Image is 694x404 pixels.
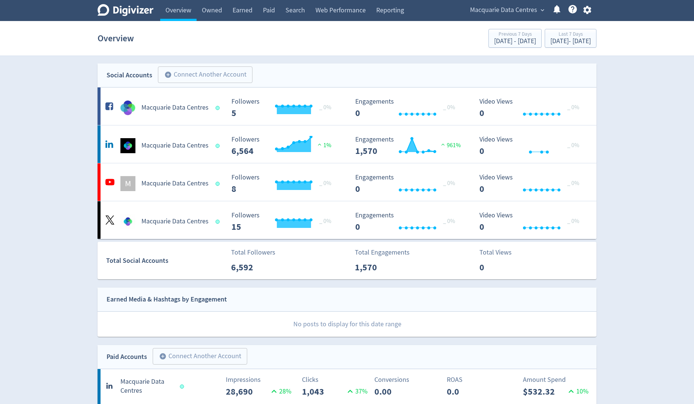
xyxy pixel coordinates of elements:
p: Conversions [374,375,442,385]
p: Clicks [302,375,370,385]
div: Last 7 Days [550,32,591,38]
button: Previous 7 Days[DATE] - [DATE] [488,29,542,48]
p: 0.00 [374,385,418,398]
span: _ 0% [567,217,579,225]
span: Data last synced: 12 Aug 2025, 2:02pm (AEST) [216,220,222,224]
p: Impressions [226,375,294,385]
svg: Engagements 0 [352,174,464,194]
button: Macquarie Data Centres [467,4,546,16]
svg: Engagements 1,570 [352,136,464,156]
span: _ 0% [443,179,455,187]
span: _ 0% [319,217,331,225]
span: add_circle [159,353,167,360]
svg: Engagements 0 [352,98,464,118]
div: [DATE] - [DATE] [550,38,591,45]
p: 37 % [345,386,368,396]
p: 1,570 [355,261,398,274]
img: positive-performance.svg [316,142,323,147]
button: Connect Another Account [153,348,247,365]
div: M [120,176,135,191]
span: Data last synced: 13 Aug 2025, 9:01am (AEST) [180,384,186,389]
span: _ 0% [567,104,579,111]
div: Previous 7 Days [494,32,536,38]
p: 0.0 [447,385,490,398]
span: _ 0% [443,217,455,225]
h5: Macquarie Data Centres [141,141,209,150]
img: Macquarie Data Centres undefined [120,214,135,229]
svg: Followers --- [228,98,340,118]
span: Data last synced: 13 Aug 2025, 7:02am (AEST) [216,106,222,110]
div: Total Social Accounts [106,255,226,266]
p: 28,690 [226,385,269,398]
svg: Video Views 0 [476,136,588,156]
p: 6,592 [231,261,274,274]
p: No posts to display for this date range [98,312,596,337]
span: expand_more [539,7,546,14]
a: Macquarie Data Centres undefinedMacquarie Data Centres Followers --- Followers 6,564 1% Engagemen... [98,125,596,163]
svg: Followers --- [228,212,340,232]
svg: Video Views 0 [476,212,588,232]
h5: Macquarie Data Centres [120,377,173,395]
p: Total Followers [231,247,275,258]
svg: Video Views 0 [476,98,588,118]
span: add_circle [164,71,172,78]
h5: Macquarie Data Centres [141,103,209,112]
span: _ 0% [319,104,331,111]
span: Data last synced: 12 Aug 2025, 10:01pm (AEST) [216,182,222,186]
svg: Video Views 0 [476,174,588,194]
button: Last 7 Days[DATE]- [DATE] [545,29,596,48]
img: positive-performance.svg [439,142,447,147]
span: _ 0% [443,104,455,111]
a: MMacquarie Data Centres Followers --- _ 0% Followers 8 Engagements 0 Engagements 0 _ 0% Video Vie... [98,163,596,201]
div: Earned Media & Hashtags by Engagement [107,294,227,305]
svg: Engagements 0 [352,212,464,232]
p: 0 [479,261,523,274]
img: Macquarie Data Centres undefined [120,100,135,115]
div: [DATE] - [DATE] [494,38,536,45]
p: Total Engagements [355,247,410,258]
a: Connect Another Account [147,349,247,365]
span: _ 0% [567,179,579,187]
p: ROAS [447,375,515,385]
span: _ 0% [319,179,331,187]
a: Macquarie Data Centres undefinedMacquarie Data Centres Followers --- _ 0% Followers 5 Engagements... [98,87,596,125]
p: $532.32 [523,385,566,398]
span: 961% [439,142,461,149]
svg: Followers --- [228,136,340,156]
a: Connect Another Account [152,68,252,83]
div: Social Accounts [107,70,152,81]
p: 10 % [566,386,589,396]
button: Connect Another Account [158,66,252,83]
span: Data last synced: 12 Aug 2025, 10:02pm (AEST) [216,144,222,148]
p: Total Views [479,247,523,258]
span: Macquarie Data Centres [470,4,537,16]
p: Amount Spend [523,375,591,385]
span: 1% [316,142,331,149]
svg: linkedin [105,380,114,389]
svg: Followers --- [228,174,340,194]
h5: Macquarie Data Centres [141,217,209,226]
a: Macquarie Data Centres undefinedMacquarie Data Centres Followers --- _ 0% Followers 15 Engagement... [98,201,596,239]
span: _ 0% [567,142,579,149]
h1: Overview [98,26,134,50]
p: 1,043 [302,385,345,398]
img: Macquarie Data Centres undefined [120,138,135,153]
h5: Macquarie Data Centres [141,179,209,188]
div: Paid Accounts [107,351,147,362]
